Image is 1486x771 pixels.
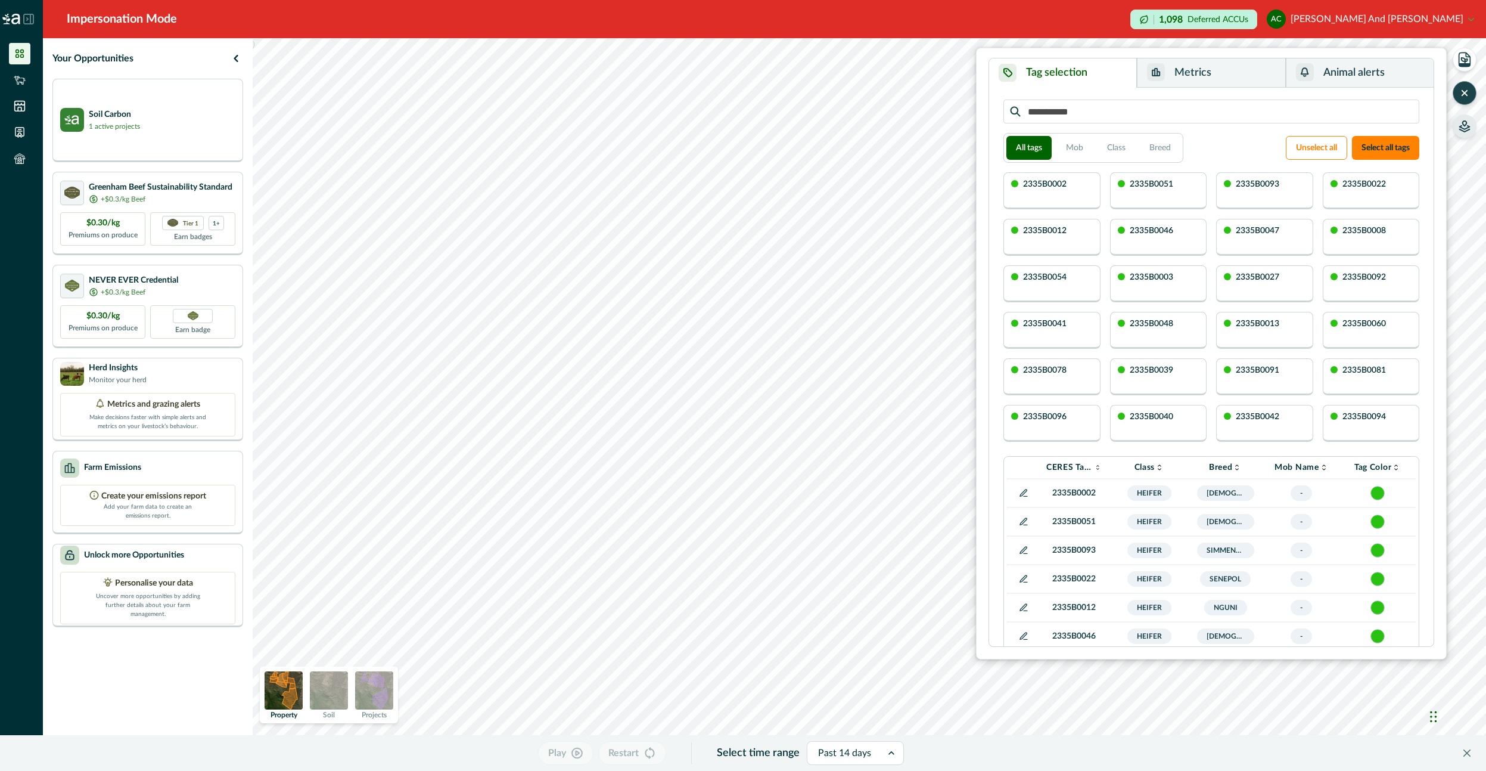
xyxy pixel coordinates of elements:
p: Soil Carbon [89,109,140,121]
p: Premiums on produce [69,230,138,240]
span: - [1291,543,1312,558]
p: 2335B0002 [1023,180,1067,188]
p: 2335B0040 [1130,413,1173,421]
p: Property [271,711,297,719]
p: Breed [1209,463,1233,472]
p: 2335B0027 [1236,273,1279,281]
p: 2335B0091 [1236,366,1279,374]
p: Greenham Beef Sustainability Standard [89,181,232,194]
p: 2335B0093 [1046,544,1102,557]
img: certification logo [167,219,178,227]
span: - [1291,600,1312,615]
button: Metrics [1137,58,1285,88]
iframe: Chat Widget [1426,687,1486,744]
p: 2335B0060 [1342,320,1386,328]
button: Unselect all [1286,136,1347,160]
p: Deferred ACCUs [1187,15,1248,24]
button: Tag selection [989,58,1137,88]
p: 2335B0002 [1046,487,1102,500]
span: Heifer [1127,600,1171,615]
p: 1,098 [1159,15,1183,24]
div: more credentials avaialble [209,216,224,230]
p: 2335B0051 [1130,180,1173,188]
p: Soil [323,711,335,719]
p: Create your emissions report [101,490,206,503]
p: Your Opportunities [52,51,133,66]
p: 2335B0078 [1023,366,1067,374]
p: +$0.3/kg Beef [101,287,145,298]
p: Class [1134,463,1155,472]
span: Heifer [1127,514,1171,530]
p: 2335B0054 [1023,273,1067,281]
p: 2335B0039 [1130,366,1173,374]
p: 2335B0046 [1046,630,1102,643]
span: Heifer [1127,543,1171,558]
img: soil preview [310,671,348,710]
p: 2335B0046 [1130,227,1173,235]
p: Uncover more opportunities by adding further details about your farm management. [88,590,207,619]
p: Earn badges [174,230,212,242]
p: Add your farm data to create an emissions report. [103,503,192,521]
span: - [1291,485,1312,501]
span: Senepol [1200,571,1251,587]
p: 2335B0092 [1342,273,1386,281]
p: +$0.3/kg Beef [101,194,145,205]
div: Drag [1430,699,1437,735]
button: Class [1098,136,1135,160]
p: 2335B0094 [1342,413,1386,421]
span: [DEMOGRAPHIC_DATA] [1197,514,1254,530]
span: [DEMOGRAPHIC_DATA] [1197,628,1254,644]
p: 1 active projects [89,121,140,132]
span: Nguni [1204,600,1247,615]
img: certification logo [65,280,80,292]
button: Restart [598,741,666,765]
img: property preview [265,671,303,710]
button: Adam and Jacynta Coffey[PERSON_NAME] and [PERSON_NAME] [1267,5,1474,33]
button: All tags [1006,136,1052,160]
p: 2335B0048 [1130,320,1173,328]
p: Unlock more Opportunities [84,549,184,562]
span: - [1291,514,1312,530]
p: Mob Name [1274,463,1319,472]
p: Farm Emissions [84,462,141,474]
button: Animal alerts [1286,58,1434,88]
img: certification logo [64,187,80,199]
p: Herd Insights [89,362,147,374]
p: Premiums on produce [69,323,138,333]
p: 2335B0081 [1342,366,1386,374]
p: Metrics and grazing alerts [107,398,200,411]
p: 2335B0041 [1023,320,1067,328]
button: Breed [1140,136,1180,160]
img: Greenham NEVER EVER certification badge [188,311,198,320]
span: - [1291,628,1312,644]
span: Heifer [1127,571,1171,587]
p: 2335B0003 [1130,273,1173,281]
p: 2335B0051 [1046,516,1102,528]
p: Make decisions faster with simple alerts and metrics on your livestock’s behaviour. [88,411,207,431]
p: Tier 1 [183,219,198,227]
p: Projects [362,711,387,719]
p: Personalise your data [115,577,193,590]
p: Select time range [717,745,800,761]
span: - [1291,571,1312,587]
button: Close [1457,744,1476,763]
p: CERES Tag VID [1046,463,1094,472]
img: projects preview [355,671,393,710]
p: 2335B0013 [1236,320,1279,328]
button: Play [538,741,593,765]
p: 2335B0042 [1236,413,1279,421]
p: 2335B0022 [1046,573,1102,586]
p: 2335B0022 [1342,180,1386,188]
p: 2335B0012 [1023,227,1067,235]
p: Play [548,746,566,760]
p: 1+ [213,219,220,227]
img: Logo [2,14,20,24]
p: Monitor your herd [89,374,147,385]
p: $0.30/kg [86,310,120,323]
p: 2335B0008 [1342,227,1386,235]
span: Simmental [1197,543,1254,558]
span: [DEMOGRAPHIC_DATA] [1197,485,1254,501]
p: 2335B0012 [1046,602,1102,614]
p: 2335B0096 [1023,413,1067,421]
